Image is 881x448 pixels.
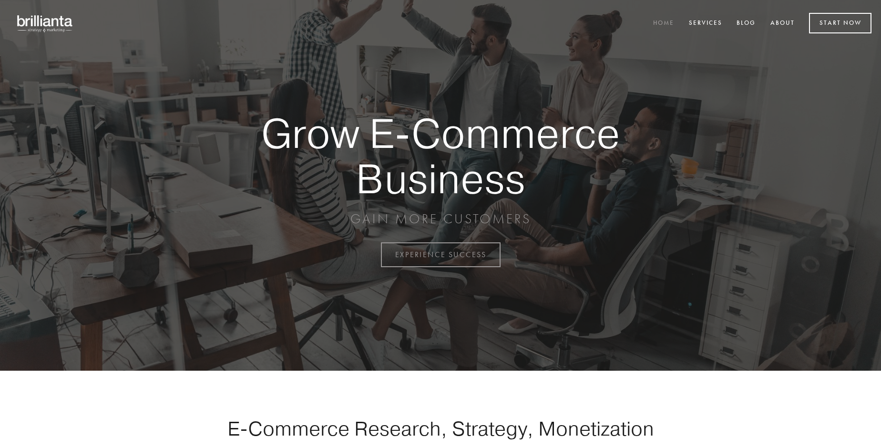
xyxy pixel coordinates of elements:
p: GAIN MORE CUSTOMERS [228,210,653,228]
a: EXPERIENCE SUCCESS [381,242,501,267]
a: Start Now [809,13,871,33]
h1: E-Commerce Research, Strategy, Monetization [197,417,684,440]
a: Services [683,16,728,31]
a: About [764,16,801,31]
a: Home [647,16,680,31]
a: Blog [730,16,762,31]
img: brillianta - research, strategy, marketing [10,10,81,37]
strong: Grow E-Commerce Business [228,111,653,201]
